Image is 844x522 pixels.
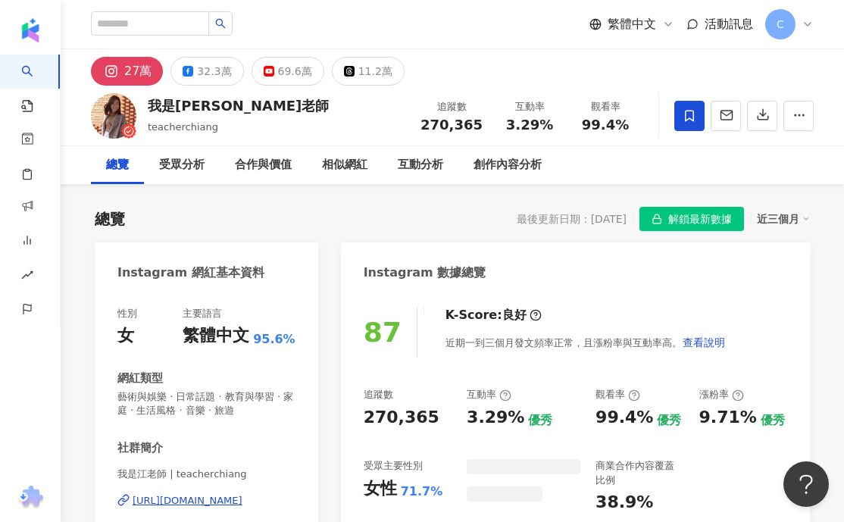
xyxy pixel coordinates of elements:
span: search [215,18,226,29]
span: 3.29% [506,117,553,133]
div: 互動率 [501,99,558,114]
div: 38.9% [595,491,653,514]
button: 32.3萬 [170,57,243,86]
img: KOL Avatar [91,93,136,139]
div: 合作與價值 [235,156,292,174]
div: 我是[PERSON_NAME]老師 [148,96,329,115]
div: 87 [364,317,402,348]
div: 99.4% [595,406,653,430]
div: 互動分析 [398,156,443,174]
span: 99.4% [582,117,629,133]
div: 近期一到三個月發文頻率正常，且漲粉率與互動率高。 [445,327,726,358]
div: 優秀 [761,412,785,429]
div: 3.29% [467,406,524,430]
div: 觀看率 [577,99,634,114]
div: 總覽 [106,156,129,174]
div: 受眾分析 [159,156,205,174]
div: 27萬 [124,61,152,82]
div: 69.6萬 [278,61,312,82]
div: 優秀 [528,412,552,429]
div: 受眾主要性別 [364,459,423,473]
div: 追蹤數 [364,388,393,402]
div: [URL][DOMAIN_NAME] [133,494,242,508]
div: 最後更新日期：[DATE] [517,213,627,225]
img: logo icon [18,18,42,42]
div: 女性 [364,477,397,501]
div: 網紅類型 [117,370,163,386]
span: 繁體中文 [608,16,656,33]
button: 解鎖最新數據 [639,207,744,231]
a: search [21,55,52,114]
div: 互動率 [467,388,511,402]
div: K-Score : [445,307,542,324]
div: 漲粉率 [699,388,744,402]
button: 11.2萬 [332,57,405,86]
div: 優秀 [657,412,681,429]
div: 總覽 [95,208,125,230]
div: 近三個月 [757,209,810,229]
div: 商業合作內容覆蓋比例 [595,459,683,486]
div: 71.7% [401,483,443,500]
span: C [777,16,784,33]
div: 32.3萬 [197,61,231,82]
div: 社群簡介 [117,440,163,456]
div: 女 [117,324,134,348]
a: [URL][DOMAIN_NAME] [117,494,295,508]
div: Instagram 網紅基本資料 [117,264,264,281]
div: 相似網紅 [322,156,367,174]
button: 查看說明 [682,327,726,358]
span: 95.6% [253,331,295,348]
div: 9.71% [699,406,757,430]
span: 藝術與娛樂 · 日常話題 · 教育與學習 · 家庭 · 生活風格 · 音樂 · 旅遊 [117,390,295,417]
div: 性別 [117,307,137,320]
div: 11.2萬 [358,61,392,82]
span: teacherchiang [148,121,218,133]
div: 創作內容分析 [474,156,542,174]
div: 270,365 [364,406,439,430]
div: 繁體中文 [183,324,249,348]
div: 主要語言 [183,307,222,320]
span: 我是江老師 | teacherchiang [117,467,295,481]
iframe: Help Scout Beacon - Open [783,461,829,507]
div: 觀看率 [595,388,640,402]
span: rise [21,260,33,294]
span: 活動訊息 [705,17,753,31]
div: 追蹤數 [420,99,483,114]
div: Instagram 數據總覽 [364,264,486,281]
button: 27萬 [91,57,163,86]
span: 查看說明 [683,336,725,349]
button: 69.6萬 [252,57,324,86]
span: 270,365 [420,117,483,133]
span: 解鎖最新數據 [668,208,732,232]
div: 良好 [502,307,527,324]
img: chrome extension [16,486,45,510]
